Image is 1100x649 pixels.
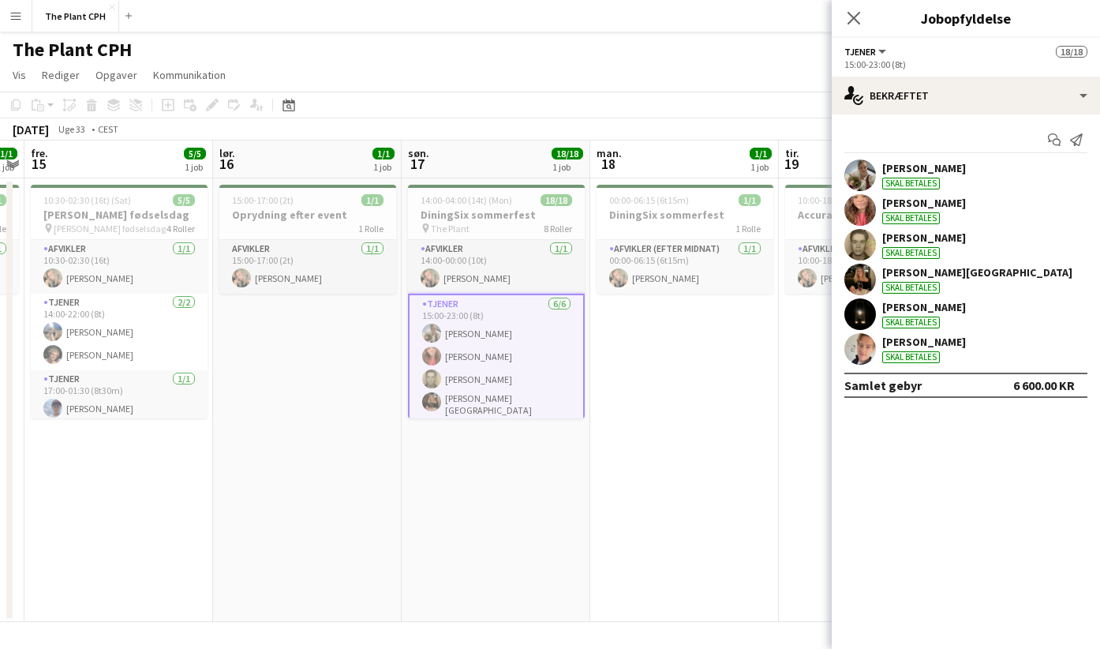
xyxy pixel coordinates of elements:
[36,65,86,85] a: Rediger
[358,223,384,234] span: 1 Rolle
[541,194,572,206] span: 18/18
[219,208,396,222] h3: Oprydning efter event
[882,178,940,189] div: Skal betales
[552,148,583,159] span: 18/18
[408,185,585,418] app-job-card: 14:00-04:00 (14t) (Mon)18/18DiningSix sommerfest The Plant8 RollerAfvikler1/114:00-00:00 (10t)[PE...
[408,240,585,294] app-card-role: Afvikler1/114:00-00:00 (10t)[PERSON_NAME]
[219,185,396,294] app-job-card: 15:00-17:00 (2t)1/1Oprydning efter event1 RolleAfvikler1/115:00-17:00 (2t)[PERSON_NAME]
[184,148,206,159] span: 5/5
[31,370,208,424] app-card-role: Tjener1/117:00-01:30 (8t30m)[PERSON_NAME]
[54,223,166,234] span: [PERSON_NAME] fødselsdag
[750,148,772,159] span: 1/1
[361,194,384,206] span: 1/1
[609,194,689,206] span: 00:00-06:15 (6t15m)
[52,123,92,135] span: Uge 33
[882,247,940,259] div: Skal betales
[882,265,1072,279] div: [PERSON_NAME][GEOGRAPHIC_DATA]
[421,194,512,206] span: 14:00-04:00 (14t) (Mon)
[882,335,966,349] div: [PERSON_NAME]
[219,146,235,160] span: lør.
[882,212,940,224] div: Skal betales
[882,196,966,210] div: [PERSON_NAME]
[95,68,137,82] span: Opgaver
[594,155,622,173] span: 18
[783,155,799,173] span: 19
[219,240,396,294] app-card-role: Afvikler1/115:00-17:00 (2t)[PERSON_NAME]
[844,377,922,393] div: Samlet gebyr
[89,65,144,85] a: Opgaver
[13,122,49,137] div: [DATE]
[232,194,294,206] span: 15:00-17:00 (2t)
[153,68,226,82] span: Kommunikation
[844,46,876,58] span: Tjener
[798,194,859,206] span: 10:00-18:00 (8t)
[882,351,940,363] div: Skal betales
[882,161,966,175] div: [PERSON_NAME]
[552,161,582,173] div: 1 job
[217,155,235,173] span: 16
[735,223,761,234] span: 1 Rolle
[832,8,1100,28] h3: Jobopfyldelse
[28,155,48,173] span: 15
[32,1,119,32] button: The Plant CPH
[13,38,132,62] h1: The Plant CPH
[832,77,1100,114] div: Bekræftet
[408,294,585,470] app-card-role: Tjener6/615:00-23:00 (8t)[PERSON_NAME][PERSON_NAME][PERSON_NAME][PERSON_NAME][GEOGRAPHIC_DATA]
[544,223,572,234] span: 8 Roller
[597,185,773,294] app-job-card: 00:00-06:15 (6t15m)1/1DiningSix sommerfest1 RolleAfvikler (efter midnat)1/100:00-06:15 (6t15m)[PE...
[147,65,232,85] a: Kommunikation
[739,194,761,206] span: 1/1
[185,161,205,173] div: 1 job
[173,194,195,206] span: 5/5
[882,317,940,328] div: Skal betales
[597,146,622,160] span: man.
[882,282,940,294] div: Skal betales
[785,146,799,160] span: tir.
[166,223,195,234] span: 4 Roller
[373,161,394,173] div: 1 job
[408,208,585,222] h3: DiningSix sommerfest
[1056,46,1087,58] span: 18/18
[785,240,962,294] app-card-role: Afvikler1/110:00-18:00 (8t)[PERSON_NAME]
[882,231,966,245] div: [PERSON_NAME]
[42,68,80,82] span: Rediger
[31,208,208,222] h3: [PERSON_NAME] fødselsdag
[597,208,773,222] h3: DiningSix sommerfest
[785,185,962,294] app-job-card: 10:00-18:00 (8t)1/1Accura forberedelse1 RolleAfvikler1/110:00-18:00 (8t)[PERSON_NAME]
[43,194,131,206] span: 10:30-02:30 (16t) (Sat)
[431,223,470,234] span: The Plant
[597,240,773,294] app-card-role: Afvikler (efter midnat)1/100:00-06:15 (6t15m)[PERSON_NAME]
[785,208,962,222] h3: Accura forberedelse
[31,294,208,370] app-card-role: Tjener2/214:00-22:00 (8t)[PERSON_NAME][PERSON_NAME]
[13,68,26,82] span: Vis
[372,148,395,159] span: 1/1
[750,161,771,173] div: 1 job
[1013,377,1075,393] div: 6 600.00 KR
[31,185,208,418] app-job-card: 10:30-02:30 (16t) (Sat)5/5[PERSON_NAME] fødselsdag [PERSON_NAME] fødselsdag4 RollerAfvikler1/110:...
[882,300,966,314] div: [PERSON_NAME]
[31,240,208,294] app-card-role: Afvikler1/110:30-02:30 (16t)[PERSON_NAME]
[98,123,118,135] div: CEST
[408,146,429,160] span: søn.
[844,46,889,58] button: Tjener
[6,65,32,85] a: Vis
[31,146,48,160] span: fre.
[406,155,429,173] span: 17
[844,58,1087,70] div: 15:00-23:00 (8t)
